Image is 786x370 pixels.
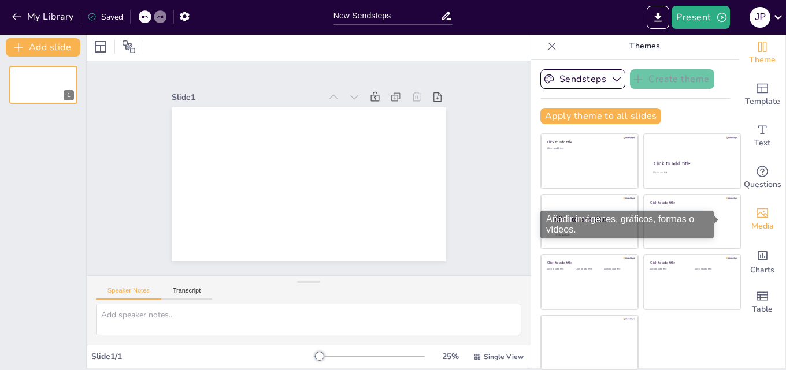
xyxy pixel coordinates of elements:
[752,303,773,316] span: Table
[547,147,630,150] div: Click to add text
[540,108,661,124] button: Apply theme to all slides
[647,6,669,29] button: Export to PowerPoint
[333,8,441,24] input: Insert title
[739,32,785,74] div: Change the overall theme
[653,171,730,174] div: Click to add text
[547,140,630,144] div: Click to add title
[650,200,733,204] div: Click to add title
[122,40,136,54] span: Position
[650,268,687,271] div: Click to add text
[547,268,573,271] div: Click to add text
[750,6,770,29] button: J P
[745,95,780,108] span: Template
[739,240,785,282] div: Add charts and graphs
[751,220,774,233] span: Media
[91,351,314,362] div: Slide 1 / 1
[744,178,781,191] span: Questions
[547,260,630,265] div: Click to add title
[630,69,714,89] button: Create theme
[540,69,625,89] button: Sendsteps
[695,268,732,271] div: Click to add text
[6,38,80,57] button: Add slide
[604,268,630,271] div: Click to add text
[484,352,524,361] span: Single View
[754,137,770,150] span: Text
[161,287,213,300] button: Transcript
[739,199,785,240] div: Add images, graphics, shapes or video
[672,6,729,29] button: Present
[96,287,161,300] button: Speaker Notes
[750,7,770,28] div: J P
[739,74,785,115] div: Add ready made slides
[739,157,785,199] div: Get real-time input from your audience
[650,260,733,265] div: Click to add title
[576,268,602,271] div: Click to add text
[9,8,79,26] button: My Library
[436,351,464,362] div: 25 %
[64,90,74,100] div: 1
[739,282,785,323] div: Add a table
[91,38,110,56] div: Layout
[266,15,374,133] div: Slide 1
[561,32,728,60] p: Themes
[749,54,776,66] span: Theme
[87,12,123,23] div: Saved
[739,115,785,157] div: Add text boxes
[750,264,774,276] span: Charts
[9,66,77,104] div: 1
[654,160,731,167] div: Click to add title
[546,214,694,234] font: Añadir imágenes, gráficos, formas o vídeos.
